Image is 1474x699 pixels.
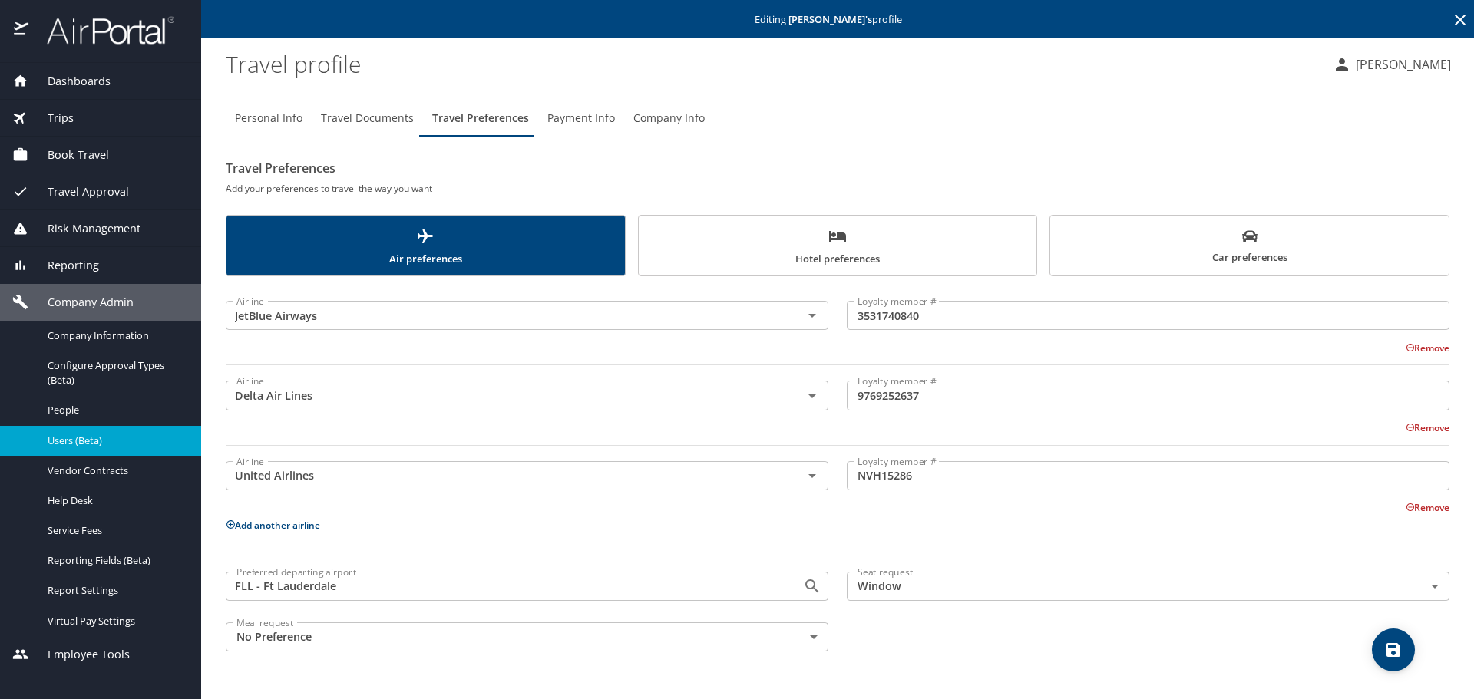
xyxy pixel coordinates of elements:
[801,385,823,407] button: Open
[235,109,302,128] span: Personal Info
[847,572,1449,601] div: Window
[28,257,99,274] span: Reporting
[1059,229,1439,266] span: Car preferences
[226,519,320,532] button: Add another airline
[1406,421,1449,434] button: Remove
[1327,51,1457,78] button: [PERSON_NAME]
[28,294,134,311] span: Company Admin
[432,109,529,128] span: Travel Preferences
[28,147,109,163] span: Book Travel
[1406,341,1449,354] button: Remove
[230,305,778,325] input: Select an Airline
[230,466,778,486] input: Select an Airline
[633,109,705,128] span: Company Info
[801,305,823,326] button: Open
[14,15,30,45] img: icon-airportal.png
[48,614,183,628] span: Virtual Pay Settings
[547,109,615,128] span: Payment Info
[28,183,129,200] span: Travel Approval
[48,553,183,568] span: Reporting Fields (Beta)
[48,523,183,538] span: Service Fees
[28,110,74,127] span: Trips
[226,40,1320,87] h1: Travel profile
[48,463,183,478] span: Vendor Contracts
[48,434,183,448] span: Users (Beta)
[788,12,872,26] strong: [PERSON_NAME] 's
[28,646,130,663] span: Employee Tools
[30,15,174,45] img: airportal-logo.png
[1406,501,1449,514] button: Remove
[1351,55,1451,74] p: [PERSON_NAME]
[226,100,1449,137] div: Profile
[48,328,183,343] span: Company Information
[230,576,778,596] input: Search for and select an airport
[48,493,183,508] span: Help Desk
[1372,628,1415,671] button: save
[48,403,183,417] span: People
[226,215,1449,276] div: scrollable force tabs example
[801,575,823,597] button: Open
[206,15,1469,25] p: Editing profile
[28,220,140,237] span: Risk Management
[226,622,828,651] div: No Preference
[801,465,823,486] button: Open
[226,156,1449,180] h2: Travel Preferences
[28,73,111,90] span: Dashboards
[226,180,1449,196] h6: Add your preferences to travel the way you want
[648,227,1028,268] span: Hotel preferences
[48,583,183,598] span: Report Settings
[48,358,183,387] span: Configure Approval Types (Beta)
[236,227,616,268] span: Air preferences
[230,385,778,405] input: Select an Airline
[321,109,414,128] span: Travel Documents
